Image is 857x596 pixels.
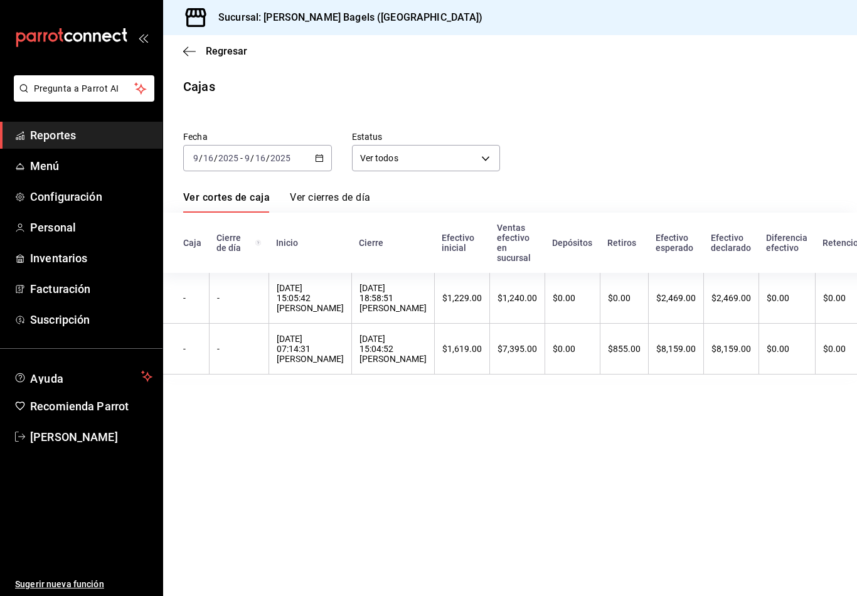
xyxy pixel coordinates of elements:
span: [PERSON_NAME] [30,428,152,445]
button: Pregunta a Parrot AI [14,75,154,102]
div: $0.00 [767,293,807,303]
span: Recomienda Parrot [30,398,152,415]
div: Efectivo declarado [711,233,751,253]
button: Regresar [183,45,247,57]
div: $8,159.00 [656,344,696,354]
span: Ayuda [30,369,136,384]
div: Efectivo inicial [442,233,482,253]
span: / [199,153,203,163]
div: Caja [183,238,201,248]
input: -- [244,153,250,163]
div: [DATE] 15:04:52 [PERSON_NAME] [359,334,427,364]
span: / [250,153,254,163]
label: Estatus [352,132,501,141]
input: -- [203,153,214,163]
div: - [183,344,201,354]
div: $1,240.00 [498,293,537,303]
span: Inventarios [30,250,152,267]
div: [DATE] 15:05:42 [PERSON_NAME] [277,283,344,313]
div: Ventas efectivo en sucursal [497,223,537,263]
span: Personal [30,219,152,236]
div: [DATE] 07:14:31 [PERSON_NAME] [277,334,344,364]
a: Ver cierres de día [290,191,370,213]
span: Facturación [30,280,152,297]
div: $7,395.00 [498,344,537,354]
div: $1,619.00 [442,344,482,354]
div: $855.00 [608,344,641,354]
span: / [266,153,270,163]
span: Sugerir nueva función [15,578,152,591]
span: - [240,153,243,163]
div: Efectivo esperado [656,233,696,253]
span: / [214,153,218,163]
div: $0.00 [553,344,592,354]
div: Cierre [359,238,427,248]
label: Fecha [183,132,332,141]
div: $8,159.00 [711,344,751,354]
div: Cierre de día [216,233,261,253]
input: ---- [270,153,291,163]
div: Retiros [607,238,641,248]
div: $1,229.00 [442,293,482,303]
div: $0.00 [553,293,592,303]
span: Suscripción [30,311,152,328]
div: Cajas [183,77,215,96]
input: ---- [218,153,239,163]
div: navigation tabs [183,191,370,213]
span: Reportes [30,127,152,144]
div: $0.00 [608,293,641,303]
div: Inicio [276,238,344,248]
div: $2,469.00 [711,293,751,303]
div: Ver todos [352,145,501,171]
button: open_drawer_menu [138,33,148,43]
div: $2,469.00 [656,293,696,303]
span: Regresar [206,45,247,57]
span: Pregunta a Parrot AI [34,82,135,95]
div: - [217,293,261,303]
div: $0.00 [767,344,807,354]
div: [DATE] 18:58:51 [PERSON_NAME] [359,283,427,313]
input: -- [193,153,199,163]
div: Depósitos [552,238,592,248]
svg: El número de cierre de día es consecutivo y consolida todos los cortes de caja previos en un únic... [255,238,261,248]
a: Ver cortes de caja [183,191,270,213]
div: - [217,344,261,354]
input: -- [255,153,266,163]
a: Pregunta a Parrot AI [9,91,154,104]
div: Diferencia efectivo [766,233,807,253]
span: Configuración [30,188,152,205]
div: - [183,293,201,303]
h3: Sucursal: [PERSON_NAME] Bagels ([GEOGRAPHIC_DATA]) [208,10,483,25]
span: Menú [30,157,152,174]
